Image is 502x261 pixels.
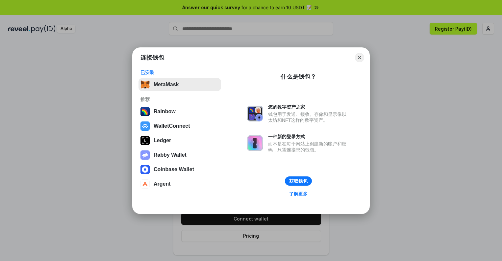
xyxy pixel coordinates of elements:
img: svg+xml,%3Csvg%20width%3D%2228%22%20height%3D%2228%22%20viewBox%3D%220%200%2028%2028%22%20fill%3D... [140,179,150,189]
div: Argent [154,181,171,187]
button: Ledger [138,134,221,147]
div: WalletConnect [154,123,190,129]
div: 获取钱包 [289,178,308,184]
button: Rainbow [138,105,221,118]
button: 获取钱包 [285,176,312,186]
button: Argent [138,177,221,191]
img: svg+xml,%3Csvg%20width%3D%22120%22%20height%3D%22120%22%20viewBox%3D%220%200%20120%20120%22%20fil... [140,107,150,116]
div: Rabby Wallet [154,152,187,158]
div: Rainbow [154,109,176,115]
button: MetaMask [138,78,221,91]
div: 您的数字资产之家 [268,104,350,110]
div: Ledger [154,138,171,144]
div: 了解更多 [289,191,308,197]
img: svg+xml,%3Csvg%20width%3D%2228%22%20height%3D%2228%22%20viewBox%3D%220%200%2028%2028%22%20fill%3D... [140,121,150,131]
div: 什么是钱包？ [281,73,316,81]
div: 而不是在每个网站上创建新的账户和密码，只需连接您的钱包。 [268,141,350,153]
img: svg+xml,%3Csvg%20xmlns%3D%22http%3A%2F%2Fwww.w3.org%2F2000%2Fsvg%22%20fill%3D%22none%22%20viewBox... [247,135,263,151]
div: Coinbase Wallet [154,167,194,172]
img: svg+xml,%3Csvg%20fill%3D%22none%22%20height%3D%2233%22%20viewBox%3D%220%200%2035%2033%22%20width%... [140,80,150,89]
button: Close [355,53,364,62]
a: 了解更多 [285,190,312,198]
h1: 连接钱包 [140,54,164,62]
button: Rabby Wallet [138,148,221,162]
div: MetaMask [154,82,179,88]
img: svg+xml,%3Csvg%20xmlns%3D%22http%3A%2F%2Fwww.w3.org%2F2000%2Fsvg%22%20fill%3D%22none%22%20viewBox... [247,106,263,121]
div: 已安装 [140,69,219,75]
button: WalletConnect [138,119,221,133]
img: svg+xml,%3Csvg%20xmlns%3D%22http%3A%2F%2Fwww.w3.org%2F2000%2Fsvg%22%20width%3D%2228%22%20height%3... [140,136,150,145]
div: 推荐 [140,96,219,102]
img: svg+xml,%3Csvg%20width%3D%2228%22%20height%3D%2228%22%20viewBox%3D%220%200%2028%2028%22%20fill%3D... [140,165,150,174]
img: svg+xml,%3Csvg%20xmlns%3D%22http%3A%2F%2Fwww.w3.org%2F2000%2Fsvg%22%20fill%3D%22none%22%20viewBox... [140,150,150,160]
button: Coinbase Wallet [138,163,221,176]
div: 钱包用于发送、接收、存储和显示像以太坊和NFT这样的数字资产。 [268,111,350,123]
div: 一种新的登录方式 [268,134,350,140]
